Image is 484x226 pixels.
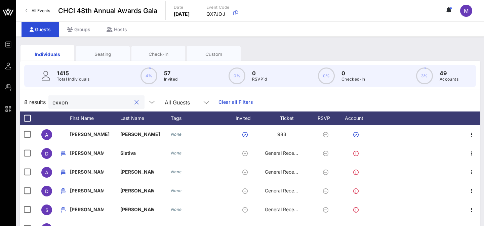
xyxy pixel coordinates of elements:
[45,151,48,156] span: D
[252,69,267,77] p: 0
[120,163,154,181] p: [PERSON_NAME]
[464,7,469,14] span: m
[174,4,190,11] p: Date
[81,51,125,57] div: Seating
[165,99,190,105] div: All Guests
[45,188,48,194] span: D
[70,163,104,181] p: [PERSON_NAME]
[460,5,472,17] div: m
[120,131,160,137] span: [PERSON_NAME]
[70,131,110,137] span: [PERSON_NAME]
[70,144,104,163] p: [PERSON_NAME]
[164,76,178,83] p: Invited
[45,207,48,213] span: S
[228,111,265,125] div: Invited
[206,11,230,17] p: QX7JOJ
[58,6,157,16] span: CHCI 48th Annual Awards Gala
[98,22,135,37] div: Hosts
[59,22,98,37] div: Groups
[120,111,171,125] div: Last Name
[70,200,104,219] p: [PERSON_NAME]
[252,76,267,83] p: RSVP`d
[24,98,46,106] span: 8 results
[120,200,154,219] p: [PERSON_NAME]
[192,51,236,57] div: Custom
[440,69,458,77] p: 49
[120,144,154,163] p: Sistiva
[120,181,154,200] p: [PERSON_NAME]
[171,150,182,155] i: None
[265,111,315,125] div: Ticket
[57,76,90,83] p: Total Individuals
[277,131,286,137] span: 983
[45,132,48,138] span: A
[265,188,305,193] span: General Reception
[341,69,365,77] p: 0
[45,170,48,175] span: A
[265,207,305,212] span: General Reception
[218,98,253,106] a: Clear all Filters
[265,169,305,175] span: General Reception
[70,111,120,125] div: First Name
[171,188,182,193] i: None
[171,132,182,137] i: None
[265,150,305,156] span: General Reception
[339,111,376,125] div: Account
[57,69,90,77] p: 1415
[32,8,50,13] span: All Events
[164,69,178,77] p: 57
[22,22,59,37] div: Guests
[315,111,339,125] div: RSVP
[136,51,180,57] div: Check-In
[161,95,214,109] div: All Guests
[134,99,139,106] button: clear icon
[22,5,54,16] a: All Events
[171,207,182,212] i: None
[70,181,104,200] p: [PERSON_NAME]
[174,11,190,17] p: [DATE]
[341,76,365,83] p: Checked-In
[171,111,228,125] div: Tags
[171,169,182,174] i: None
[26,51,69,58] div: Individuals
[440,76,458,83] p: Accounts
[206,4,230,11] p: Event Code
